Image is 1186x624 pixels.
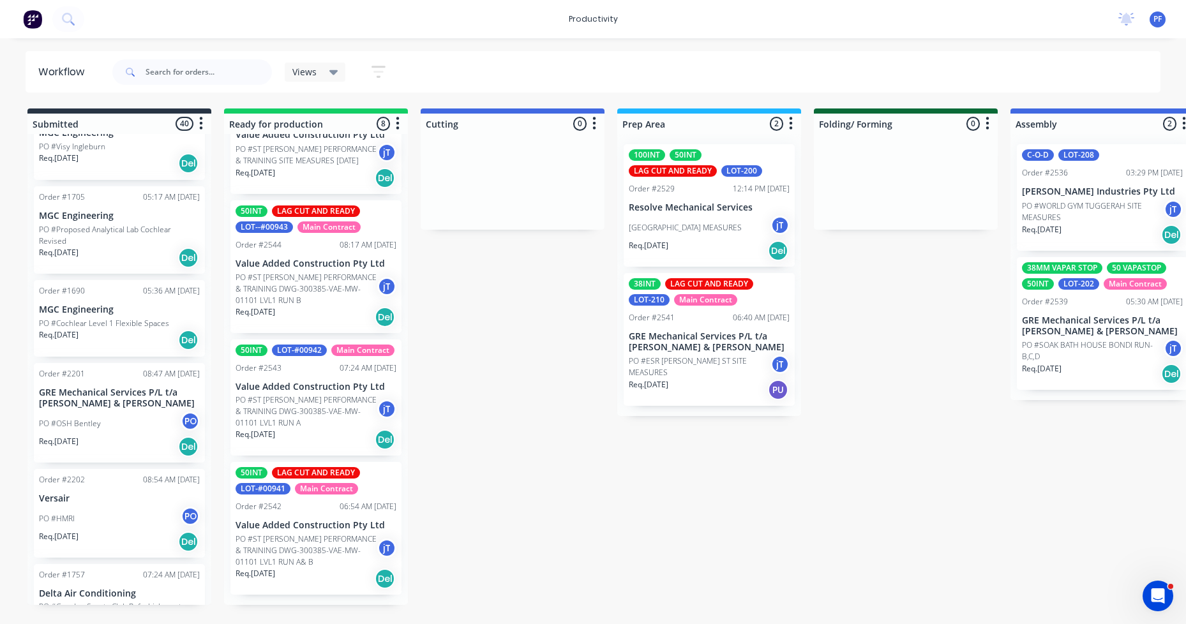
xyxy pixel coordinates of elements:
div: Value Added Construction Pty LtdPO #ST [PERSON_NAME] PERFORMANCE & TRAINING SITE MEASURES [DATE]j... [230,87,402,194]
div: Del [178,531,199,552]
span: PF [1153,13,1162,25]
div: 50INT [236,467,267,479]
p: Req. [DATE] [236,306,275,318]
div: 07:24 AM [DATE] [340,362,396,374]
p: PO #ST [PERSON_NAME] PERFORMANCE & TRAINING DWG-300385-VAE-MW-01101 LVL1 RUN B [236,272,377,306]
div: 06:40 AM [DATE] [733,312,790,323]
p: Req. [DATE] [39,247,79,258]
p: GRE Mechanical Services P/L t/a [PERSON_NAME] & [PERSON_NAME] [1022,315,1183,337]
div: 08:54 AM [DATE] [143,474,200,486]
p: Delta Air Conditioning [39,588,200,599]
p: [PERSON_NAME] Industries Pty Ltd [1022,186,1183,197]
div: Order #170505:17 AM [DATE]MGC EngineeringPO #Proposed Analytical Lab Cochlear RevisedReq.[DATE]Del [34,186,205,274]
div: 05:30 AM [DATE] [1126,296,1183,308]
div: 50INT [670,149,702,161]
div: 50INT [236,345,267,356]
div: Order #220208:54 AM [DATE]VersairPO #HMRIPOReq.[DATE]Del [34,469,205,558]
p: Req. [DATE] [1022,363,1062,375]
div: Del [178,330,199,350]
div: productivity [562,10,624,29]
div: LOT-#00941 [236,483,290,494]
div: Order #2542 [236,501,281,512]
p: Req. [DATE] [629,240,668,251]
div: 50 VAPASTOP [1107,262,1166,274]
div: Order #2202 [39,474,85,486]
div: jT [1164,200,1183,219]
p: Value Added Construction Pty Ltd [236,258,396,269]
div: PO [181,412,200,431]
div: Order #2544 [236,239,281,251]
div: 50INTLAG CUT AND READYLOT-#00941Main ContractOrder #254206:54 AM [DATE]Value Added Construction P... [230,462,402,595]
div: Order #169005:36 AM [DATE]MGC EngineeringPO #Cochlear Level 1 Flexible SpacesReq.[DATE]Del [34,280,205,357]
div: 08:17 AM [DATE] [340,239,396,251]
div: LOT-208 [1058,149,1099,161]
span: Views [292,65,317,78]
div: Del [375,307,395,327]
p: PO #WORLD GYM TUGGERAH SITE MEASURES [1022,200,1164,223]
div: 50INTLAG CUT AND READYLOT--#00943Main ContractOrder #254408:17 AM [DATE]Value Added Construction ... [230,200,402,333]
div: 06:54 AM [DATE] [340,501,396,512]
div: PO [181,507,200,526]
div: Del [375,168,395,188]
div: Del [1161,225,1182,245]
div: 50INTLOT-#00942Main ContractOrder #254307:24 AM [DATE]Value Added Construction Pty LtdPO #ST [PER... [230,339,402,456]
p: PO #HMRI [39,513,75,524]
div: Order #1757 [39,569,85,581]
p: Req. [DATE] [39,329,79,341]
div: LOT-#00942 [272,345,327,356]
div: LOT-202 [1058,278,1099,290]
iframe: Intercom live chat [1143,581,1173,611]
div: Order #2539 [1022,296,1068,308]
p: PO #ST [PERSON_NAME] PERFORMANCE & TRAINING DWG-300385-VAE-MW-01101 LVL1 RUN A [236,394,377,429]
div: Main Contract [1104,278,1167,290]
div: Workflow [38,64,91,80]
p: Req. [DATE] [236,167,275,179]
div: 07:24 AM [DATE] [143,569,200,581]
div: Main Contract [297,221,361,233]
div: jT [1164,339,1183,358]
p: MGC Engineering [39,304,200,315]
div: 100INT [629,149,665,161]
div: Main Contract [674,294,737,306]
div: Order #2529 [629,183,675,195]
div: Del [178,153,199,174]
div: Order #2201 [39,368,85,380]
div: Del [1161,364,1182,384]
div: Del [178,436,199,457]
p: PO #Proposed Analytical Lab Cochlear Revised [39,224,200,247]
div: 50INT [1022,278,1054,290]
div: C-O-D [1022,149,1054,161]
div: LOT-210 [629,294,670,306]
p: PO #OSH Bentley [39,418,101,429]
div: jT [377,399,396,419]
div: 38MM VAPAR STOP [1022,262,1102,274]
p: Req. [DATE] [236,568,275,579]
div: PU [768,380,788,400]
p: [GEOGRAPHIC_DATA] MEASURES [629,222,742,234]
div: Order #1705 [39,191,85,203]
div: 03:29 PM [DATE] [1126,167,1183,179]
div: 05:36 AM [DATE] [143,285,200,297]
div: 100INT50INTLAG CUT AND READYLOT-200Order #252912:14 PM [DATE]Resolve Mechanical Services[GEOGRAPH... [624,144,795,267]
div: Del [178,248,199,268]
p: Req. [DATE] [39,531,79,542]
img: Factory [23,10,42,29]
div: 05:17 AM [DATE] [143,191,200,203]
div: Main Contract [331,345,394,356]
div: MGC EngineeringPO #Visy IngleburnReq.[DATE]Del [34,103,205,180]
p: PO #Camden Sports Club Refurbishment [39,601,181,613]
div: LOT--#00943 [236,221,293,233]
div: LAG CUT AND READY [272,467,360,479]
p: PO #Cochlear Level 1 Flexible Spaces [39,318,169,329]
p: MGC Engineering [39,211,200,221]
div: Order #1690 [39,285,85,297]
p: Value Added Construction Pty Ltd [236,130,396,140]
p: Value Added Construction Pty Ltd [236,382,396,392]
div: Del [375,429,395,450]
div: Order #2541 [629,312,675,323]
div: Del [768,241,788,261]
div: 08:47 AM [DATE] [143,368,200,380]
p: Value Added Construction Pty Ltd [236,520,396,531]
p: PO #SOAK BATH HOUSE BONDI RUN- B,C,D [1022,339,1164,362]
input: Search for orders... [146,59,272,85]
